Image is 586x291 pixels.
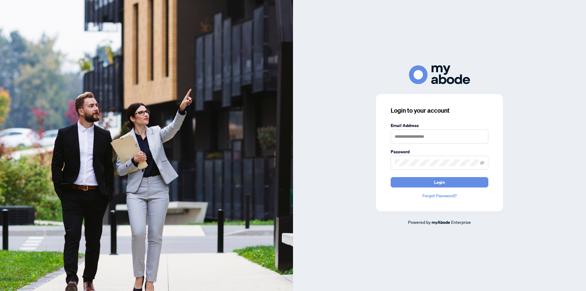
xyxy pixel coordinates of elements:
span: Powered by [408,219,431,225]
a: myAbode [432,219,450,226]
span: eye-invisible [480,161,484,165]
label: Password [391,148,488,155]
label: Email Address [391,122,488,129]
span: Enterprise [451,219,471,225]
button: Login [391,177,488,187]
h3: Login to your account [391,106,488,115]
img: ma-logo [409,65,470,84]
span: Login [434,177,445,187]
a: Forgot Password? [391,192,488,199]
